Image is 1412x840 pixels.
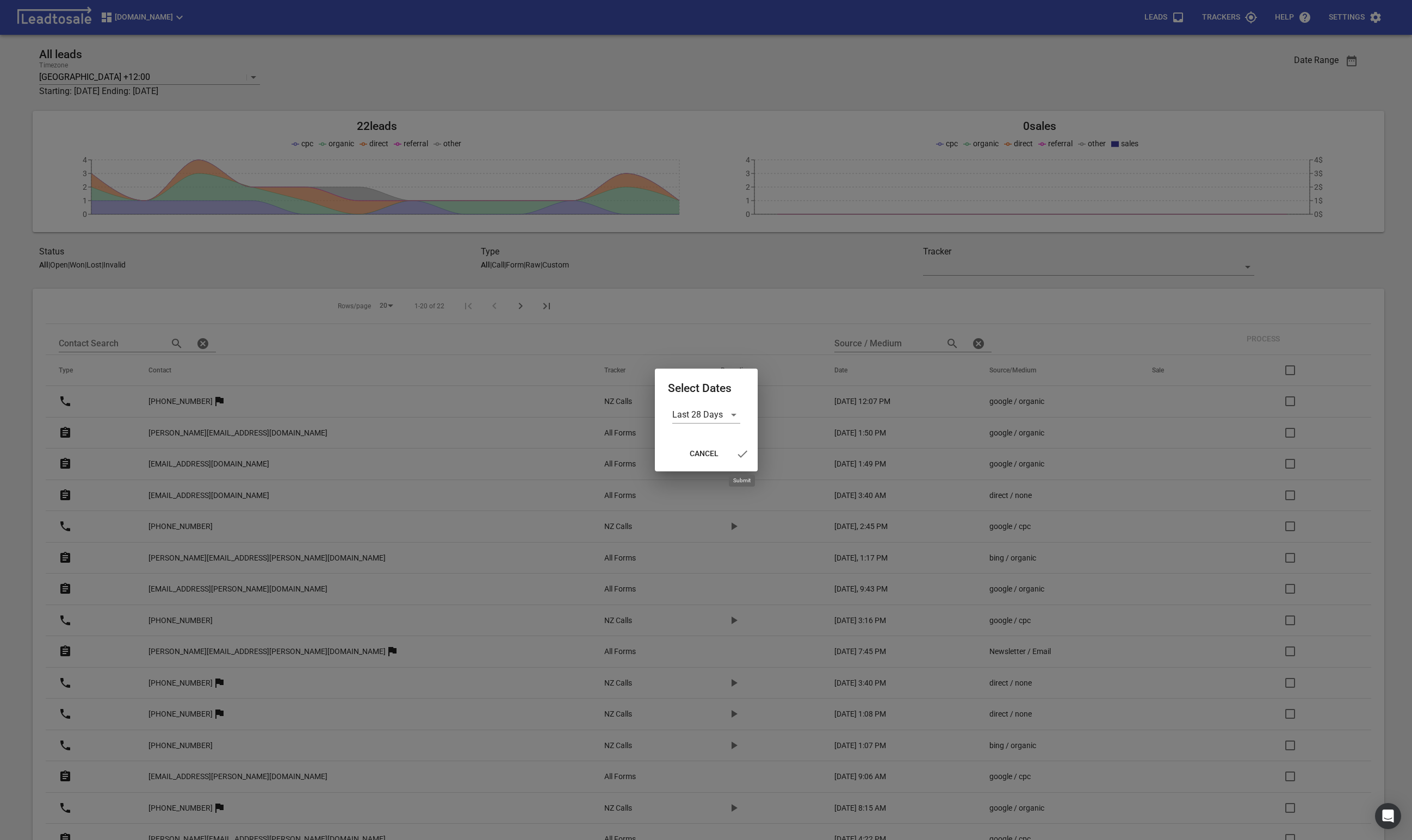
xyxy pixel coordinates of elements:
[668,382,745,395] h2: Select Dates
[1375,803,1401,829] div: Open Intercom Messenger
[672,406,740,424] div: Last 28 Days
[729,475,755,487] div: Submit
[681,444,727,464] button: Cancel
[690,449,719,459] span: Cancel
